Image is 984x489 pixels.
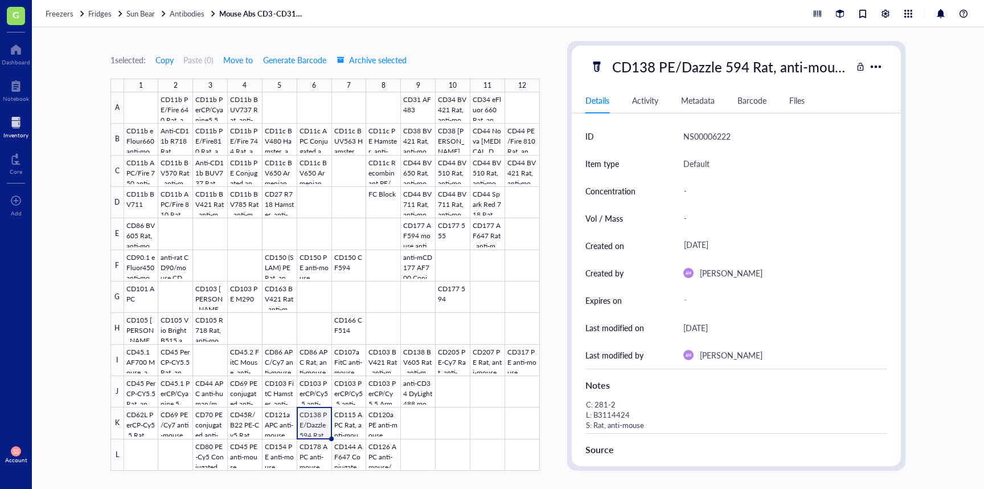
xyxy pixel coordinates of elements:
div: [DATE] [683,321,708,335]
div: I [110,345,124,376]
div: 1 [139,79,143,92]
div: L [110,439,124,471]
div: H [110,313,124,344]
span: AM [686,271,691,275]
div: A [110,92,124,124]
span: Sun Bear [126,8,155,19]
div: 10 [449,79,457,92]
div: D [110,187,124,218]
div: [PERSON_NAME] [700,348,762,362]
div: K [110,407,124,439]
div: Files [789,94,805,107]
div: G [110,282,124,313]
div: 6 [312,79,316,92]
div: Created by [585,267,624,279]
div: Account [5,457,27,463]
div: J [110,376,124,407]
div: Metadata [681,94,715,107]
span: Antibodies [170,8,204,19]
div: Notebook [3,95,29,102]
span: Generate Barcode [263,55,326,64]
div: - [679,206,883,230]
div: E [110,218,124,250]
div: Default [683,157,710,170]
div: 11 [483,79,491,92]
button: Generate Barcode [263,51,327,69]
div: 7 [347,79,351,92]
button: Copy [155,51,174,69]
span: Move to [223,55,253,64]
span: Fridges [88,8,112,19]
div: Barcode [737,94,766,107]
div: ID [585,130,594,142]
a: Fridges [88,9,124,19]
span: G [13,7,19,22]
a: Dashboard [2,40,30,66]
a: Inventory [3,113,28,138]
div: 8 [382,79,386,92]
div: Notes [585,378,888,392]
button: Move to [223,51,253,69]
div: Vol / Mass [585,212,623,225]
div: - [679,179,883,203]
div: Last modified by [585,349,643,361]
div: Item type [585,157,619,170]
div: - [679,290,883,311]
div: C [110,156,124,187]
div: F [110,250,124,282]
div: Concentration [585,185,635,197]
div: Activity [632,94,658,107]
div: 2 [174,79,178,92]
a: Notebook [3,77,29,102]
div: Last modified on [585,321,644,334]
a: Freezers [46,9,86,19]
div: 1 selected: [110,54,146,66]
div: 5 [277,79,281,92]
div: 9 [416,79,420,92]
div: B [110,124,124,155]
div: Created on [585,239,624,252]
div: CD138 PE/Dazzle 594 Rat, anti-mouse [607,55,852,79]
div: Core [10,168,22,175]
span: Freezers [46,8,73,19]
div: Details [585,94,609,107]
button: Paste (0) [183,51,214,69]
div: Add [11,210,22,217]
a: Sun BearAntibodies [126,9,217,19]
div: 4 [243,79,247,92]
div: NS00006222 [683,129,731,143]
div: [DATE] [679,235,883,256]
a: Mouse Abs CD3-CD317 (Right Half) [219,9,305,19]
a: Core [10,150,22,175]
div: Dashboard [2,59,30,66]
div: Expires on [585,294,622,307]
span: SS [13,448,19,455]
button: Archive selected [336,51,407,69]
div: 3 [208,79,212,92]
div: 12 [518,79,526,92]
span: Copy [155,55,174,64]
div: [PERSON_NAME] [700,266,762,280]
div: C: 281-2 L: B3114424 S: Rat, anti-mouse [581,397,883,433]
span: AM [686,353,691,357]
div: Inventory [3,132,28,138]
span: Archive selected [337,55,407,64]
div: Source [585,443,888,457]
